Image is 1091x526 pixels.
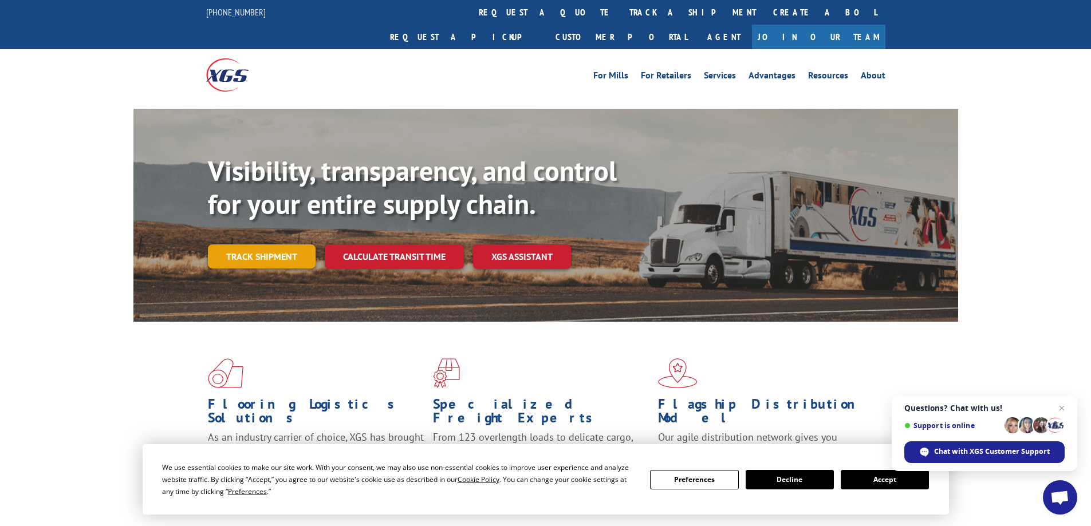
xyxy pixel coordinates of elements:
b: Visibility, transparency, and control for your entire supply chain. [208,153,617,222]
a: Services [704,71,736,84]
img: xgs-icon-focused-on-flooring-red [433,358,460,388]
p: From 123 overlength loads to delicate cargo, our experienced staff knows the best way to move you... [433,430,649,481]
a: Request a pickup [381,25,547,49]
a: About [861,71,885,84]
h1: Flooring Logistics Solutions [208,397,424,430]
img: xgs-icon-total-supply-chain-intelligence-red [208,358,243,388]
button: Decline [746,470,834,489]
span: Preferences [228,487,267,496]
span: Chat with XGS Customer Support [934,446,1050,457]
a: Open chat [1043,480,1077,515]
span: Support is online [904,421,1001,430]
a: [PHONE_NUMBER] [206,6,266,18]
button: Preferences [650,470,738,489]
a: Customer Portal [547,25,696,49]
span: Questions? Chat with us! [904,404,1065,413]
a: Join Our Team [752,25,885,49]
div: We use essential cookies to make our site work. With your consent, we may also use non-essential ... [162,461,636,497]
a: For Retailers [641,71,691,84]
h1: Specialized Freight Experts [433,397,649,430]
a: XGS ASSISTANT [473,244,571,269]
span: As an industry carrier of choice, XGS has brought innovation and dedication to flooring logistics... [208,430,424,471]
h1: Flagship Distribution Model [658,397,875,430]
a: Resources [808,71,848,84]
a: Agent [696,25,752,49]
a: Advantages [749,71,795,84]
div: Cookie Consent Prompt [143,444,949,515]
img: xgs-icon-flagship-distribution-model-red [658,358,698,388]
a: For Mills [593,71,628,84]
a: Track shipment [208,244,316,268]
a: Calculate transit time [325,244,464,269]
button: Accept [841,470,929,489]
span: Our agile distribution network gives you nationwide inventory management on demand. [658,430,869,457]
span: Chat with XGS Customer Support [904,441,1065,463]
span: Cookie Policy [458,474,499,484]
